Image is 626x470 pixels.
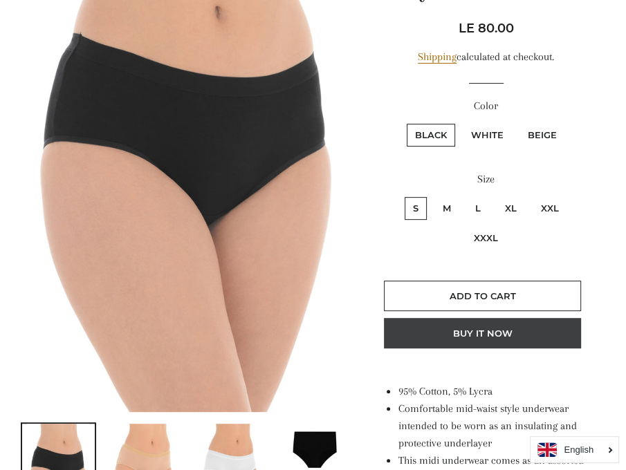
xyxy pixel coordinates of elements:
span: Add to Cart [450,290,516,301]
label: XL [497,197,525,220]
button: Add to Cart [384,281,581,311]
label: XXL [533,197,567,220]
a: Shipping [418,50,457,64]
li: Comfortable mid-waist style underwear intended to be worn as an insulating and protective underlayer [398,400,588,452]
label: Beige [519,124,565,147]
button: Buy it now [384,318,581,348]
label: S [405,197,427,220]
span: 95% Cotton, 5% Lycra [398,385,492,397]
label: Size [384,171,588,188]
label: White [463,124,512,147]
a: English [537,442,611,457]
label: L [467,197,489,220]
i: English [564,445,593,454]
label: XXXL [466,227,506,250]
label: M [434,197,459,220]
label: Color [384,97,588,115]
div: calculated at checkout. [384,48,588,66]
span: LE 80.00 [459,21,514,36]
label: Black [407,124,455,147]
